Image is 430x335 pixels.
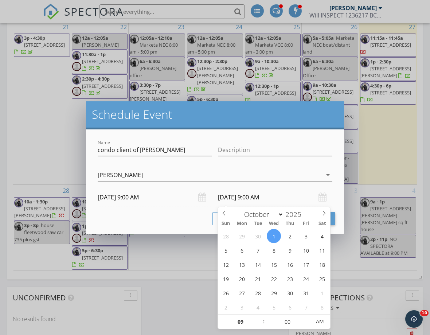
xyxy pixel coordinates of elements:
[315,272,329,286] span: October 25, 2025
[235,257,249,272] span: October 13, 2025
[266,221,282,226] span: Wed
[219,286,233,300] span: October 26, 2025
[299,272,313,286] span: October 24, 2025
[251,257,265,272] span: October 14, 2025
[405,310,423,328] iframe: Intercom live chat
[219,272,233,286] span: October 19, 2025
[267,257,281,272] span: October 15, 2025
[235,229,249,243] span: September 29, 2025
[299,229,313,243] span: October 3, 2025
[267,229,281,243] span: October 1, 2025
[315,243,329,257] span: October 11, 2025
[298,221,314,226] span: Fri
[218,221,234,226] span: Sun
[218,188,332,206] input: Select date
[315,229,329,243] span: October 4, 2025
[315,300,329,314] span: November 8, 2025
[219,300,233,314] span: November 2, 2025
[314,221,330,226] span: Sat
[234,221,250,226] span: Mon
[310,314,330,329] span: Click to toggle
[282,221,298,226] span: Thu
[235,243,249,257] span: October 6, 2025
[420,310,429,316] span: 10
[299,300,313,314] span: November 7, 2025
[283,300,297,314] span: November 6, 2025
[251,243,265,257] span: October 7, 2025
[92,107,338,122] h2: Schedule Event
[251,300,265,314] span: November 4, 2025
[284,210,308,219] input: Year
[315,286,329,300] span: November 1, 2025
[235,300,249,314] span: November 3, 2025
[299,286,313,300] span: October 31, 2025
[263,314,265,329] span: :
[267,243,281,257] span: October 8, 2025
[98,172,143,178] div: [PERSON_NAME]
[219,243,233,257] span: October 5, 2025
[299,243,313,257] span: October 10, 2025
[283,229,297,243] span: October 2, 2025
[283,286,297,300] span: October 30, 2025
[219,229,233,243] span: September 28, 2025
[251,286,265,300] span: October 28, 2025
[267,286,281,300] span: October 29, 2025
[219,257,233,272] span: October 12, 2025
[283,257,297,272] span: October 16, 2025
[267,300,281,314] span: November 5, 2025
[283,243,297,257] span: October 9, 2025
[235,272,249,286] span: October 20, 2025
[283,272,297,286] span: October 23, 2025
[315,257,329,272] span: October 18, 2025
[267,272,281,286] span: October 22, 2025
[235,286,249,300] span: October 27, 2025
[250,221,266,226] span: Tue
[299,257,313,272] span: October 17, 2025
[212,212,259,225] button: Cancel
[251,229,265,243] span: September 30, 2025
[98,188,212,206] input: Select date
[324,171,332,179] i: arrow_drop_down
[251,272,265,286] span: October 21, 2025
